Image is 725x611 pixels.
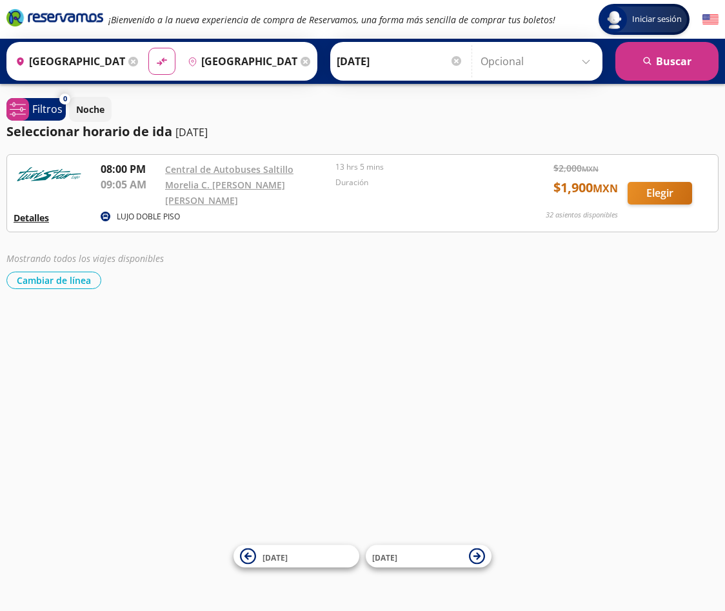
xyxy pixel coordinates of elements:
[627,13,687,26] span: Iniciar sesión
[628,182,692,205] button: Elegir
[615,42,719,81] button: Buscar
[337,45,463,77] input: Elegir Fecha
[76,103,104,116] p: Noche
[14,211,49,225] button: Detalles
[546,210,618,221] p: 32 asientos disponibles
[183,45,297,77] input: Buscar Destino
[32,101,63,117] p: Filtros
[6,8,103,27] i: Brand Logo
[553,161,599,175] span: $ 2,000
[108,14,555,26] em: ¡Bienvenido a la nueva experiencia de compra de Reservamos, una forma más sencilla de comprar tus...
[175,125,208,140] p: [DATE]
[553,178,618,197] span: $ 1,900
[165,163,293,175] a: Central de Autobuses Saltillo
[117,211,180,223] p: LUJO DOBLE PISO
[6,252,164,265] em: Mostrando todos los viajes disponibles
[6,122,172,141] p: Seleccionar horario de ida
[335,161,499,173] p: 13 hrs 5 mins
[6,98,66,121] button: 0Filtros
[63,94,67,105] span: 0
[702,12,719,28] button: English
[69,97,112,122] button: Noche
[372,552,397,563] span: [DATE]
[233,545,359,568] button: [DATE]
[582,164,599,174] small: MXN
[481,45,596,77] input: Opcional
[10,45,125,77] input: Buscar Origen
[101,161,159,177] p: 08:00 PM
[6,8,103,31] a: Brand Logo
[593,181,618,195] small: MXN
[6,272,101,289] button: Cambiar de línea
[335,177,499,188] p: Duración
[165,179,285,206] a: Morelia C. [PERSON_NAME] [PERSON_NAME]
[14,161,84,187] img: RESERVAMOS
[263,552,288,563] span: [DATE]
[366,545,492,568] button: [DATE]
[101,177,159,192] p: 09:05 AM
